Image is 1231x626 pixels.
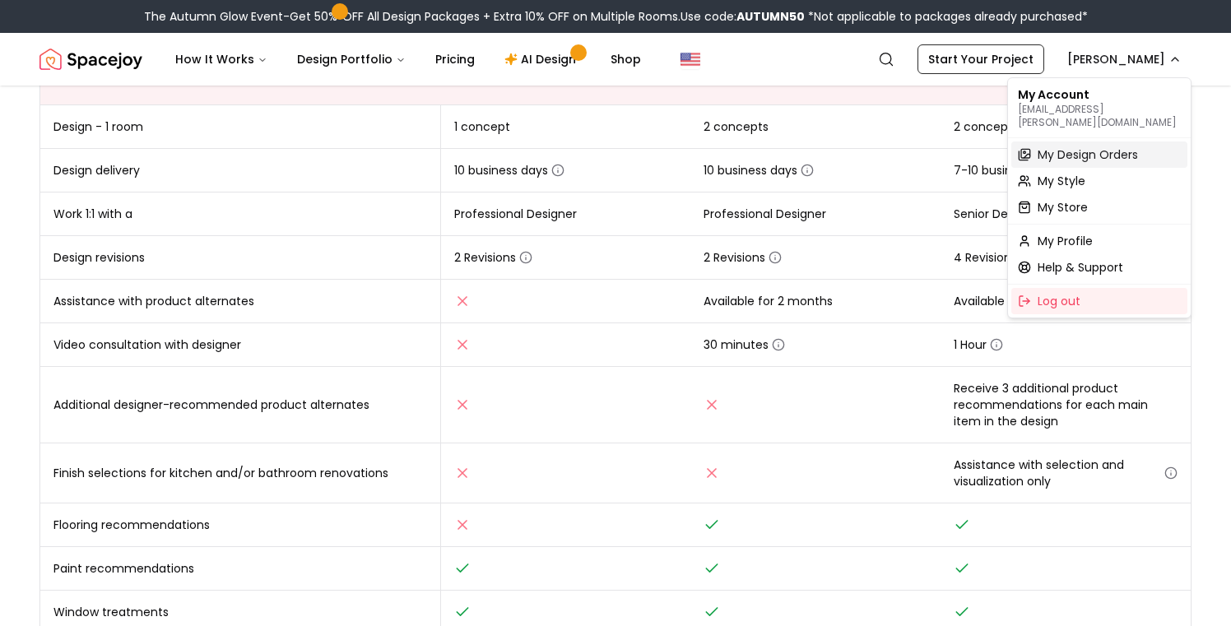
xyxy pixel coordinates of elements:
[1011,81,1187,134] div: My Account
[1038,233,1093,249] span: My Profile
[1038,259,1123,276] span: Help & Support
[1011,254,1187,281] a: Help & Support
[1038,293,1080,309] span: Log out
[1038,173,1085,189] span: My Style
[1011,141,1187,168] a: My Design Orders
[1038,199,1088,216] span: My Store
[1018,103,1181,129] p: [EMAIL_ADDRESS][PERSON_NAME][DOMAIN_NAME]
[1011,228,1187,254] a: My Profile
[1007,77,1192,318] div: [PERSON_NAME]
[1011,168,1187,194] a: My Style
[1038,146,1138,163] span: My Design Orders
[1011,194,1187,220] a: My Store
